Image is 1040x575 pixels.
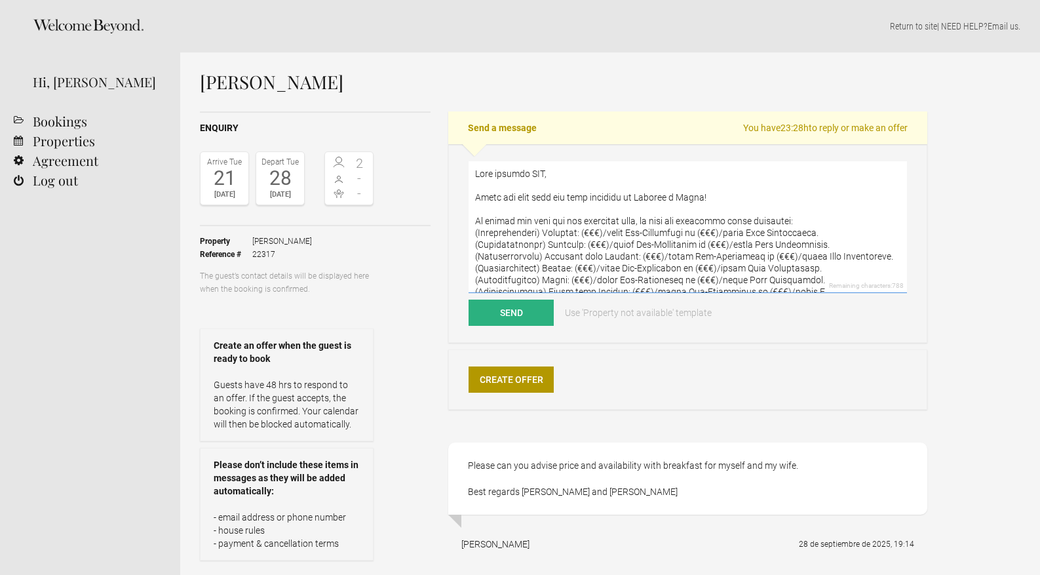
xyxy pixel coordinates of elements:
[349,172,370,185] span: -
[200,235,252,248] strong: Property
[799,540,914,549] flynt-date-display: 28 de septiembre de 2025, 19:14
[260,169,301,188] div: 28
[214,511,360,550] p: - email address or phone number - house rules - payment & cancellation terms
[260,155,301,169] div: Depart Tue
[214,378,360,431] p: Guests have 48 hrs to respond to an offer. If the guest accepts, the booking is confirmed. Your c...
[349,187,370,200] span: -
[448,443,927,515] div: Please can you advise price and availability with breakfast for myself and my wife. Best regards ...
[204,169,245,188] div: 21
[200,248,252,261] strong: Reference #
[204,155,245,169] div: Arrive Tue
[214,339,360,365] strong: Create an offer when the guest is ready to book
[200,269,374,296] p: The guest’s contact details will be displayed here when the booking is confirmed.
[743,121,908,134] span: You have to reply or make an offer
[988,21,1018,31] a: Email us
[556,300,721,326] a: Use 'Property not available' template
[252,235,312,248] span: [PERSON_NAME]
[252,248,312,261] span: 22317
[33,72,161,92] div: Hi, [PERSON_NAME]
[214,458,360,498] strong: Please don’t include these items in messages as they will be added automatically:
[780,123,809,133] flynt-countdown: 23:28h
[260,188,301,201] div: [DATE]
[448,111,927,144] h2: Send a message
[200,72,927,92] h1: [PERSON_NAME]
[469,367,554,393] a: Create Offer
[469,300,554,326] button: Send
[461,538,530,551] div: [PERSON_NAME]
[349,157,370,170] span: 2
[890,21,937,31] a: Return to site
[200,121,431,135] h2: Enquiry
[204,188,245,201] div: [DATE]
[200,20,1020,33] p: | NEED HELP? .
